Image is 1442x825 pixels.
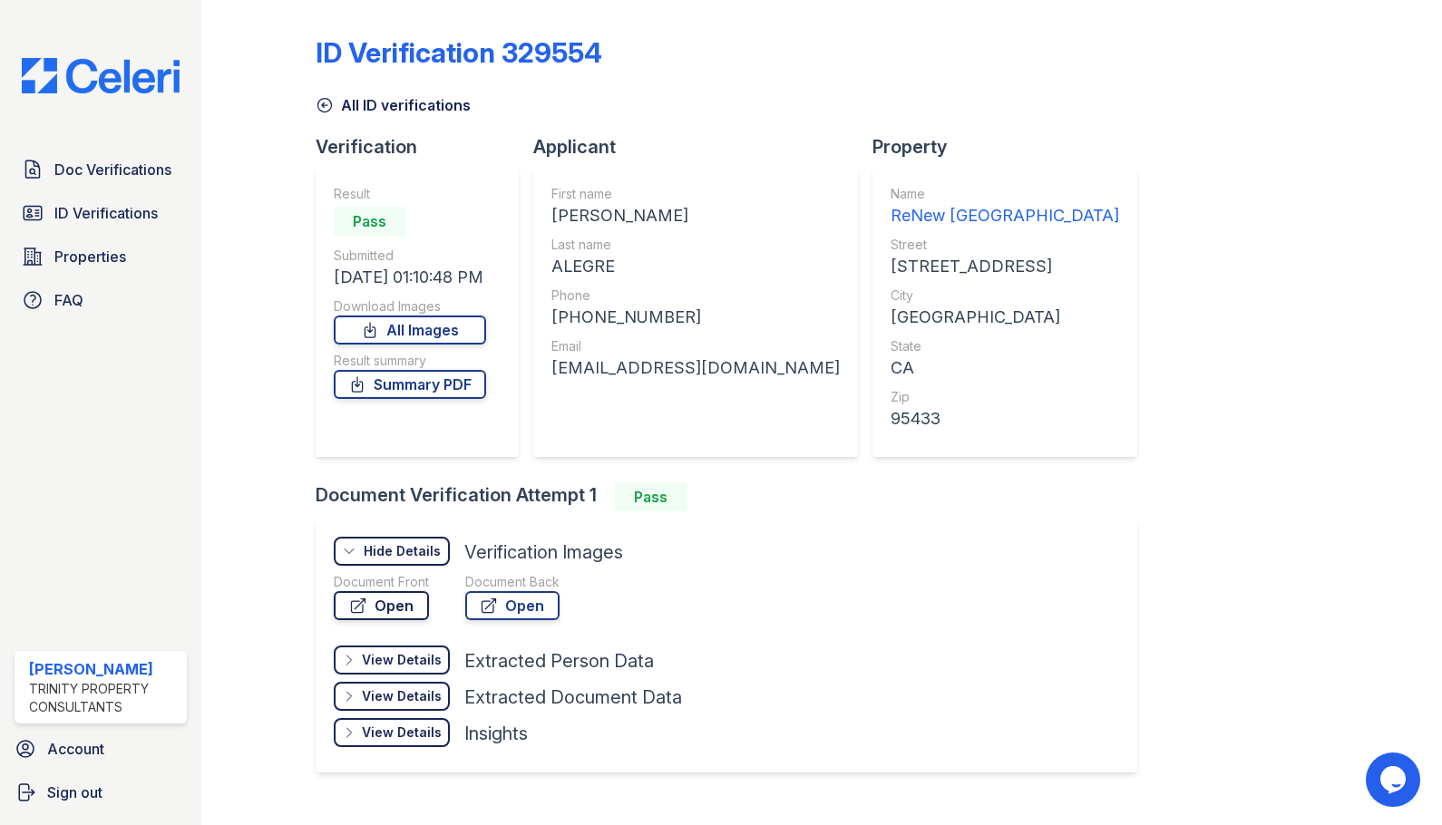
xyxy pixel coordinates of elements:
[891,355,1119,381] div: CA
[334,591,429,620] a: Open
[334,185,486,203] div: Result
[891,305,1119,330] div: [GEOGRAPHIC_DATA]
[465,573,560,591] div: Document Back
[15,238,187,275] a: Properties
[7,58,194,93] img: CE_Logo_Blue-a8612792a0a2168367f1c8372b55b34899dd931a85d93a1a3d3e32e68fde9ad4.png
[54,246,126,267] span: Properties
[551,236,840,254] div: Last name
[334,573,429,591] div: Document Front
[464,721,528,746] div: Insights
[551,305,840,330] div: [PHONE_NUMBER]
[891,337,1119,355] div: State
[362,687,442,705] div: View Details
[551,337,840,355] div: Email
[316,36,602,69] div: ID Verification 329554
[29,658,180,680] div: [PERSON_NAME]
[364,542,441,560] div: Hide Details
[464,539,623,565] div: Verification Images
[891,203,1119,228] div: ReNew [GEOGRAPHIC_DATA]
[7,731,194,767] a: Account
[334,315,486,345] a: All Images
[362,723,442,742] div: View Details
[54,289,83,311] span: FAQ
[551,185,840,203] div: First name
[15,195,187,231] a: ID Verifications
[891,185,1119,228] a: Name ReNew [GEOGRAPHIC_DATA]
[29,680,180,716] div: Trinity Property Consultants
[334,247,486,265] div: Submitted
[1366,752,1424,807] iframe: chat widget
[316,482,1152,511] div: Document Verification Attempt 1
[551,286,840,305] div: Phone
[316,134,533,160] div: Verification
[891,286,1119,305] div: City
[7,774,194,810] a: Sign out
[465,591,560,620] a: Open
[551,254,840,279] div: ALEGRE
[15,151,187,188] a: Doc Verifications
[464,648,654,674] div: Extracted Person Data
[891,236,1119,254] div: Street
[891,254,1119,279] div: [STREET_ADDRESS]
[334,370,486,399] a: Summary PDF
[334,207,406,236] div: Pass
[334,352,486,370] div: Result summary
[891,185,1119,203] div: Name
[54,159,171,180] span: Doc Verifications
[891,388,1119,406] div: Zip
[891,406,1119,432] div: 95433
[15,282,187,318] a: FAQ
[334,297,486,315] div: Download Images
[47,738,104,760] span: Account
[615,482,687,511] div: Pass
[47,781,102,803] span: Sign out
[334,265,486,290] div: [DATE] 01:10:48 PM
[316,94,471,116] a: All ID verifications
[533,134,872,160] div: Applicant
[551,355,840,381] div: [EMAIL_ADDRESS][DOMAIN_NAME]
[362,651,442,669] div: View Details
[872,134,1152,160] div: Property
[551,203,840,228] div: [PERSON_NAME]
[464,684,682,710] div: Extracted Document Data
[54,202,158,224] span: ID Verifications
